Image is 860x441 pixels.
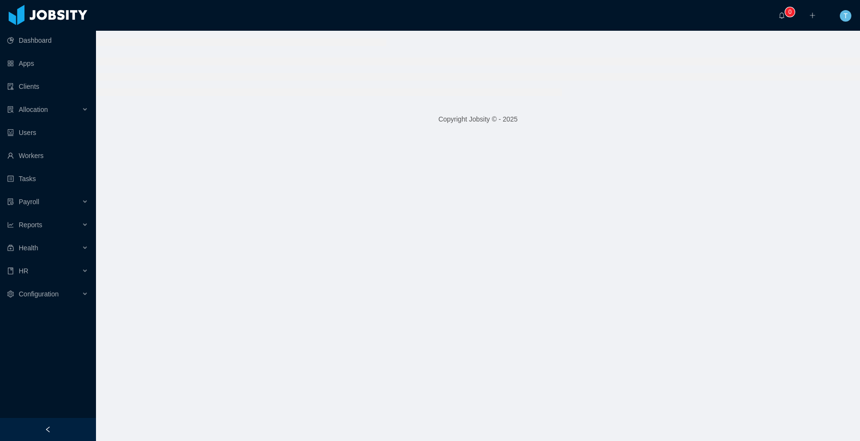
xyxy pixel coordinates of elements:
[7,106,14,113] i: icon: solution
[7,146,88,165] a: icon: userWorkers
[19,244,38,252] span: Health
[7,77,88,96] a: icon: auditClients
[778,12,785,19] i: icon: bell
[785,7,795,17] sup: 0
[7,31,88,50] a: icon: pie-chartDashboard
[19,106,48,113] span: Allocation
[7,291,14,297] i: icon: setting
[7,123,88,142] a: icon: robotUsers
[7,245,14,251] i: icon: medicine-box
[7,268,14,274] i: icon: book
[844,10,848,22] span: T
[7,169,88,188] a: icon: profileTasks
[19,267,28,275] span: HR
[7,54,88,73] a: icon: appstoreApps
[19,221,42,229] span: Reports
[19,198,39,206] span: Payroll
[7,198,14,205] i: icon: file-protect
[19,290,59,298] span: Configuration
[809,12,816,19] i: icon: plus
[7,221,14,228] i: icon: line-chart
[96,103,860,136] footer: Copyright Jobsity © - 2025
